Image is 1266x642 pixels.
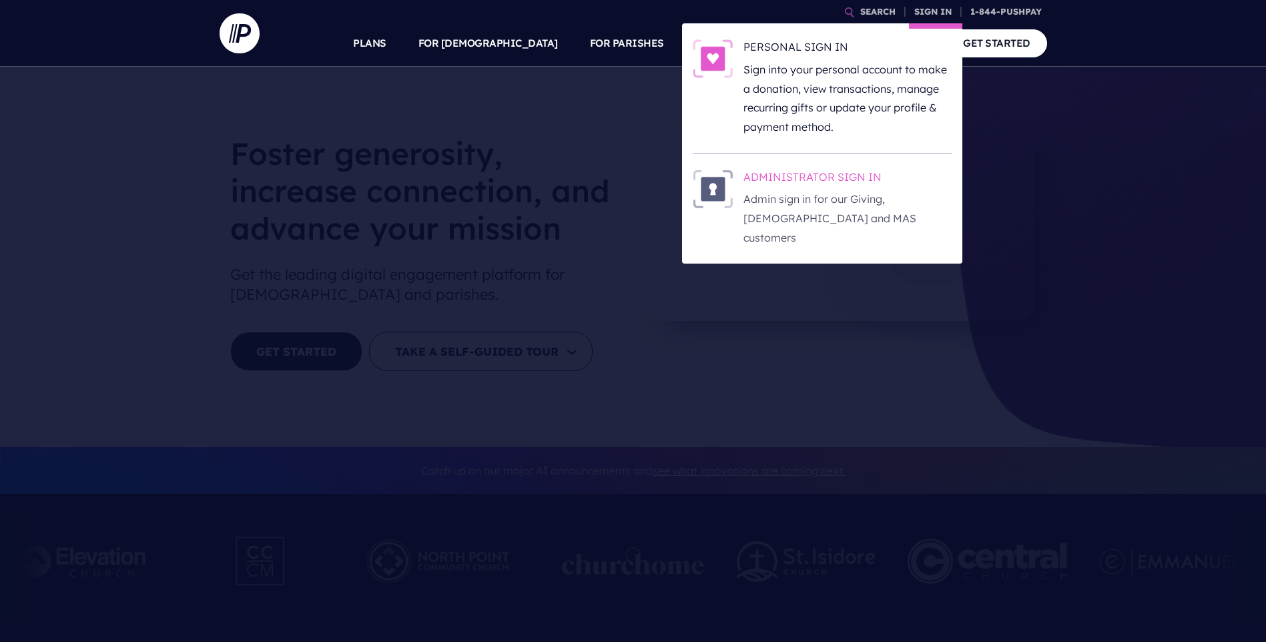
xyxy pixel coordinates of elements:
a: EXPLORE [787,20,834,67]
a: SOLUTIONS [696,20,755,67]
a: PLANS [353,20,386,67]
a: PERSONAL SIGN IN - Illustration PERSONAL SIGN IN Sign into your personal account to make a donati... [693,39,952,137]
img: PERSONAL SIGN IN - Illustration [693,39,733,78]
a: COMPANY [866,20,915,67]
h6: ADMINISTRATOR SIGN IN [743,170,952,190]
h6: PERSONAL SIGN IN [743,39,952,59]
a: GET STARTED [946,29,1047,57]
a: FOR [DEMOGRAPHIC_DATA] [418,20,558,67]
p: Sign into your personal account to make a donation, view transactions, manage recurring gifts or ... [743,60,952,137]
p: Admin sign in for our Giving, [DEMOGRAPHIC_DATA] and MAS customers [743,190,952,247]
a: FOR PARISHES [590,20,664,67]
a: ADMINISTRATOR SIGN IN - Illustration ADMINISTRATOR SIGN IN Admin sign in for our Giving, [DEMOGRA... [693,170,952,248]
img: ADMINISTRATOR SIGN IN - Illustration [693,170,733,208]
